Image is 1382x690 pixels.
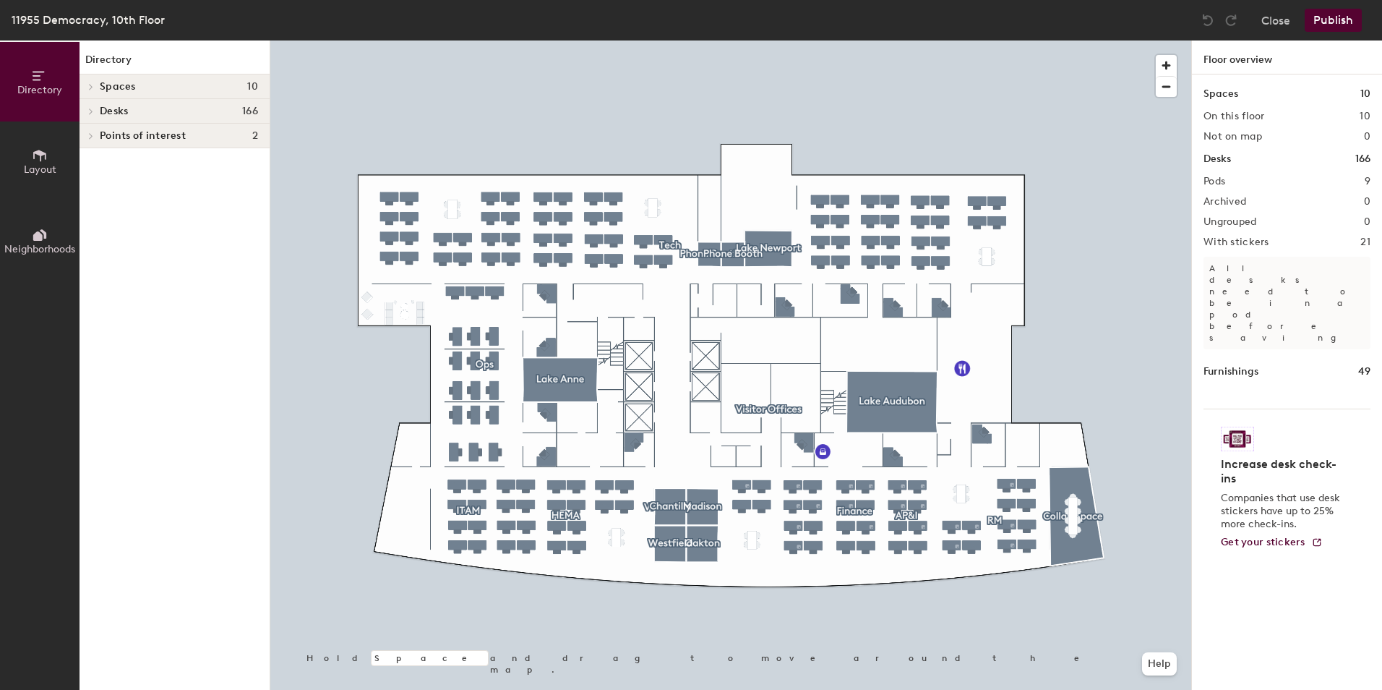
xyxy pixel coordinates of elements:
h2: Not on map [1203,131,1262,142]
span: 2 [252,130,258,142]
h2: Archived [1203,196,1246,208]
h2: 0 [1364,196,1370,208]
h1: Desks [1203,151,1231,167]
a: Get your stickers [1221,537,1323,549]
h2: 10 [1360,111,1370,122]
span: Desks [100,106,128,117]
span: Neighborhoods [4,243,75,255]
span: 10 [247,81,258,93]
h2: With stickers [1203,237,1269,248]
span: 166 [242,106,258,117]
h2: 0 [1364,131,1370,142]
h2: 21 [1360,237,1370,248]
button: Close [1261,9,1290,32]
span: Get your stickers [1221,536,1305,548]
span: Layout [24,163,56,176]
h2: On this floor [1203,111,1265,122]
h1: Directory [80,52,270,74]
div: 11955 Democracy, 10th Floor [12,11,165,29]
h1: 49 [1358,364,1370,380]
img: Redo [1224,13,1238,27]
h1: 166 [1355,151,1370,167]
h1: 10 [1360,86,1370,102]
h2: 0 [1364,216,1370,228]
button: Publish [1305,9,1362,32]
h4: Increase desk check-ins [1221,457,1344,486]
h1: Furnishings [1203,364,1258,380]
h2: Ungrouped [1203,216,1257,228]
h2: Pods [1203,176,1225,187]
span: Directory [17,84,62,96]
p: All desks need to be in a pod before saving [1203,257,1370,349]
h2: 9 [1365,176,1370,187]
button: Help [1142,652,1177,676]
span: Points of interest [100,130,186,142]
h1: Floor overview [1192,41,1382,74]
h1: Spaces [1203,86,1238,102]
img: Undo [1201,13,1215,27]
img: Sticker logo [1221,427,1254,451]
p: Companies that use desk stickers have up to 25% more check-ins. [1221,492,1344,531]
span: Spaces [100,81,136,93]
